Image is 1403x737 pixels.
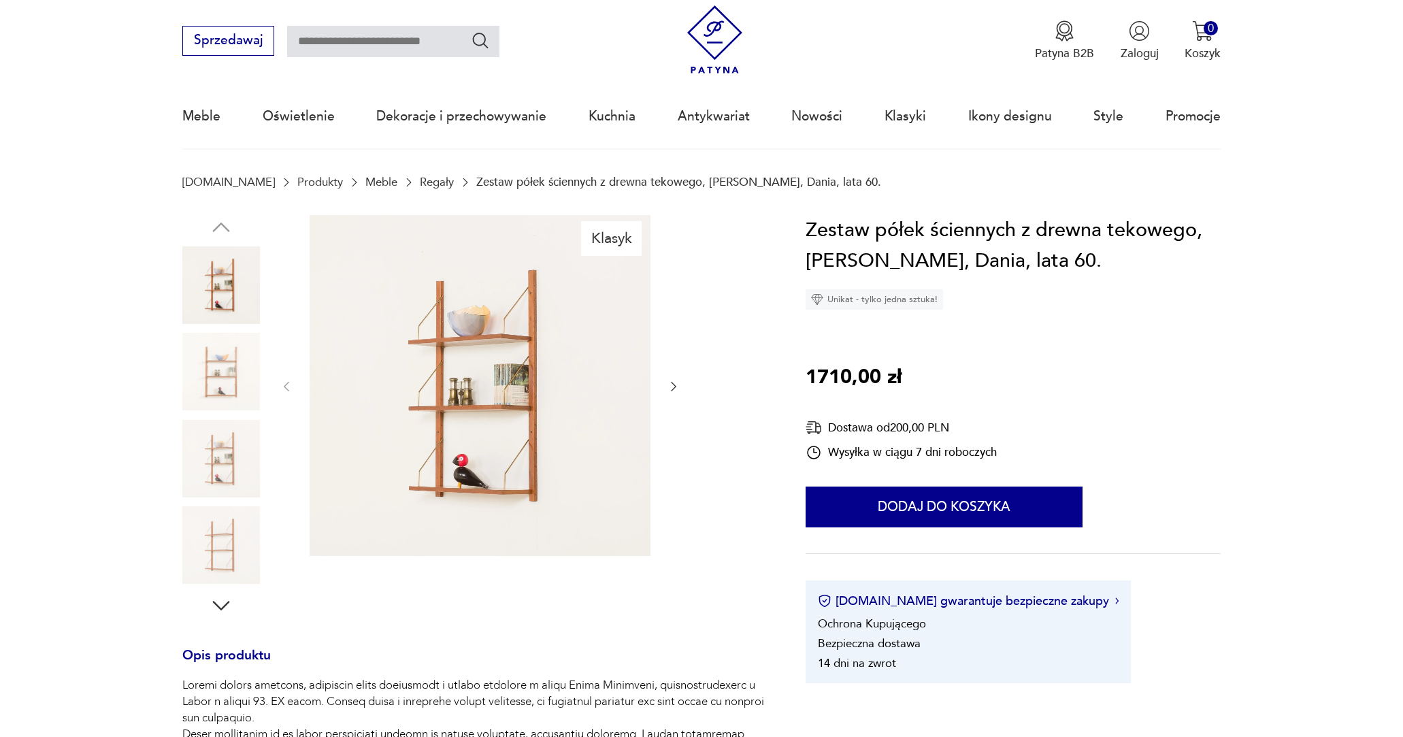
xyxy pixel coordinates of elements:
[376,85,546,148] a: Dekoracje i przechowywanie
[811,293,823,306] img: Ikona diamentu
[182,176,275,189] a: [DOMAIN_NAME]
[1192,20,1213,42] img: Ikona koszyka
[1121,20,1159,61] button: Zaloguj
[182,506,260,584] img: Zdjęcie produktu Zestaw półek ściennych z drewna tekowego, Poul Cadovius, Dania, lata 60.
[791,85,842,148] a: Nowości
[1204,21,1218,35] div: 0
[471,31,491,50] button: Szukaj
[182,26,274,56] button: Sprzedawaj
[476,176,881,189] p: Zestaw półek ściennych z drewna tekowego, [PERSON_NAME], Dania, lata 60.
[680,5,749,74] img: Patyna - sklep z meblami i dekoracjami vintage
[818,655,896,671] li: 14 dni na zwrot
[818,616,926,632] li: Ochrona Kupującego
[968,85,1052,148] a: Ikony designu
[1185,20,1221,61] button: 0Koszyk
[818,593,1119,610] button: [DOMAIN_NAME] gwarantuje bezpieczne zakupy
[182,36,274,47] a: Sprzedawaj
[806,362,902,393] p: 1710,00 zł
[589,85,636,148] a: Kuchnia
[1185,46,1221,61] p: Koszyk
[1121,46,1159,61] p: Zaloguj
[806,289,943,310] div: Unikat - tylko jedna sztuka!
[885,85,926,148] a: Klasyki
[581,221,642,255] div: Klasyk
[263,85,335,148] a: Oświetlenie
[806,215,1221,277] h1: Zestaw półek ściennych z drewna tekowego, [PERSON_NAME], Dania, lata 60.
[806,419,997,436] div: Dostawa od 200,00 PLN
[1035,46,1094,61] p: Patyna B2B
[1035,20,1094,61] button: Patyna B2B
[678,85,750,148] a: Antykwariat
[310,215,650,556] img: Zdjęcie produktu Zestaw półek ściennych z drewna tekowego, Poul Cadovius, Dania, lata 60.
[806,444,997,461] div: Wysyłka w ciągu 7 dni roboczych
[818,636,921,651] li: Bezpieczna dostawa
[818,594,831,608] img: Ikona certyfikatu
[420,176,454,189] a: Regały
[1054,20,1075,42] img: Ikona medalu
[182,651,766,678] h3: Opis produktu
[1129,20,1150,42] img: Ikonka użytkownika
[297,176,343,189] a: Produkty
[806,419,822,436] img: Ikona dostawy
[1115,597,1119,604] img: Ikona strzałki w prawo
[1035,20,1094,61] a: Ikona medaluPatyna B2B
[182,420,260,497] img: Zdjęcie produktu Zestaw półek ściennych z drewna tekowego, Poul Cadovius, Dania, lata 60.
[1166,85,1221,148] a: Promocje
[182,333,260,410] img: Zdjęcie produktu Zestaw półek ściennych z drewna tekowego, Poul Cadovius, Dania, lata 60.
[182,85,220,148] a: Meble
[806,487,1083,527] button: Dodaj do koszyka
[182,246,260,324] img: Zdjęcie produktu Zestaw półek ściennych z drewna tekowego, Poul Cadovius, Dania, lata 60.
[365,176,397,189] a: Meble
[1093,85,1123,148] a: Style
